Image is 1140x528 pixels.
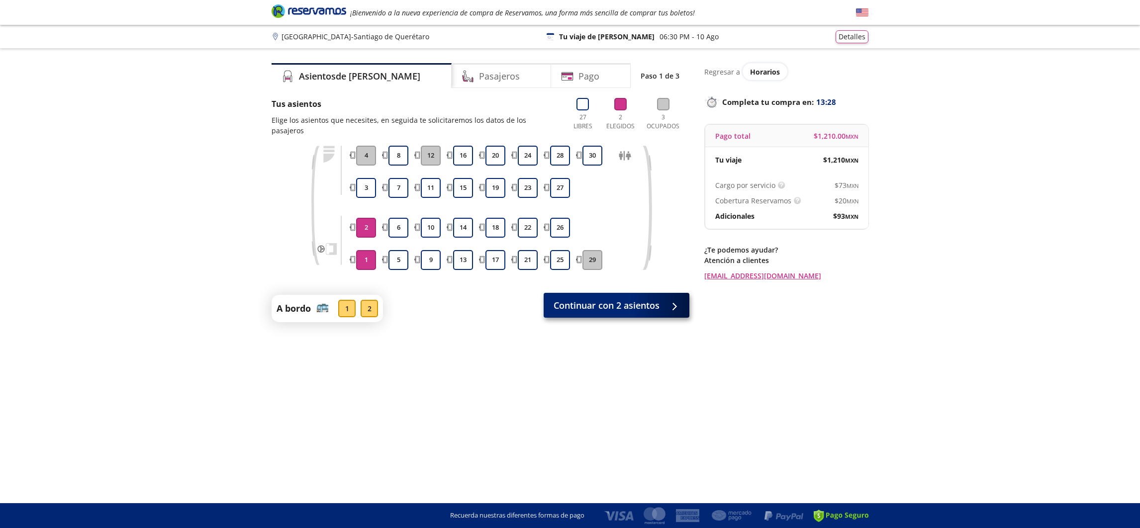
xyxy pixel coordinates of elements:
div: 1 [338,300,356,317]
p: Paso 1 de 3 [641,71,679,81]
p: Recuerda nuestras diferentes formas de pago [450,511,584,521]
button: 29 [582,250,602,270]
button: Detalles [836,30,868,43]
em: ¡Bienvenido a la nueva experiencia de compra de Reservamos, una forma más sencilla de comprar tus... [350,8,695,17]
p: Regresar a [704,67,740,77]
button: 11 [421,178,441,198]
button: 2 [356,218,376,238]
p: Cobertura Reservamos [715,195,791,206]
button: 15 [453,178,473,198]
button: 26 [550,218,570,238]
span: $ 93 [833,211,858,221]
span: $ 20 [835,195,858,206]
h4: Asientos de [PERSON_NAME] [299,70,420,83]
p: 06:30 PM - 10 Ago [660,31,719,42]
p: Adicionales [715,211,755,221]
button: 17 [485,250,505,270]
button: 27 [550,178,570,198]
button: 4 [356,146,376,166]
div: 2 [361,300,378,317]
p: 2 Elegidos [604,113,637,131]
small: MXN [845,213,858,220]
i: Brand Logo [272,3,346,18]
p: Completa tu compra en : [704,95,868,109]
span: Horarios [750,67,780,77]
small: MXN [847,197,858,205]
h4: Pasajeros [479,70,520,83]
button: 18 [485,218,505,238]
button: 22 [518,218,538,238]
p: Tu viaje [715,155,742,165]
span: $ 1,210.00 [814,131,858,141]
button: 1 [356,250,376,270]
button: 21 [518,250,538,270]
span: Continuar con 2 asientos [554,299,660,312]
p: Elige los asientos que necesites, en seguida te solicitaremos los datos de los pasajeros [272,115,559,136]
button: 28 [550,146,570,166]
button: 25 [550,250,570,270]
span: $ 73 [835,180,858,190]
p: 3 Ocupados [644,113,682,131]
button: 30 [582,146,602,166]
button: 14 [453,218,473,238]
span: $ 1,210 [823,155,858,165]
button: 5 [388,250,408,270]
button: 13 [453,250,473,270]
button: Continuar con 2 asientos [544,293,689,318]
button: 19 [485,178,505,198]
h4: Pago [578,70,599,83]
button: English [856,6,868,19]
button: 23 [518,178,538,198]
button: 10 [421,218,441,238]
button: 20 [485,146,505,166]
small: MXN [845,157,858,164]
p: Tus asientos [272,98,559,110]
button: 6 [388,218,408,238]
button: 12 [421,146,441,166]
span: 13:28 [816,96,836,108]
button: 8 [388,146,408,166]
button: 16 [453,146,473,166]
small: MXN [846,133,858,140]
button: 3 [356,178,376,198]
a: Brand Logo [272,3,346,21]
p: Cargo por servicio [715,180,775,190]
div: Regresar a ver horarios [704,63,868,80]
p: Atención a clientes [704,255,868,265]
small: MXN [847,182,858,189]
button: 7 [388,178,408,198]
p: ¿Te podemos ayudar? [704,245,868,255]
button: 24 [518,146,538,166]
p: [GEOGRAPHIC_DATA] - Santiago de Querétaro [282,31,429,42]
p: 27 Libres [569,113,596,131]
a: [EMAIL_ADDRESS][DOMAIN_NAME] [704,270,868,281]
p: Tu viaje de [PERSON_NAME] [559,31,655,42]
p: A bordo [277,302,311,315]
p: Pago total [715,131,751,141]
button: 9 [421,250,441,270]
